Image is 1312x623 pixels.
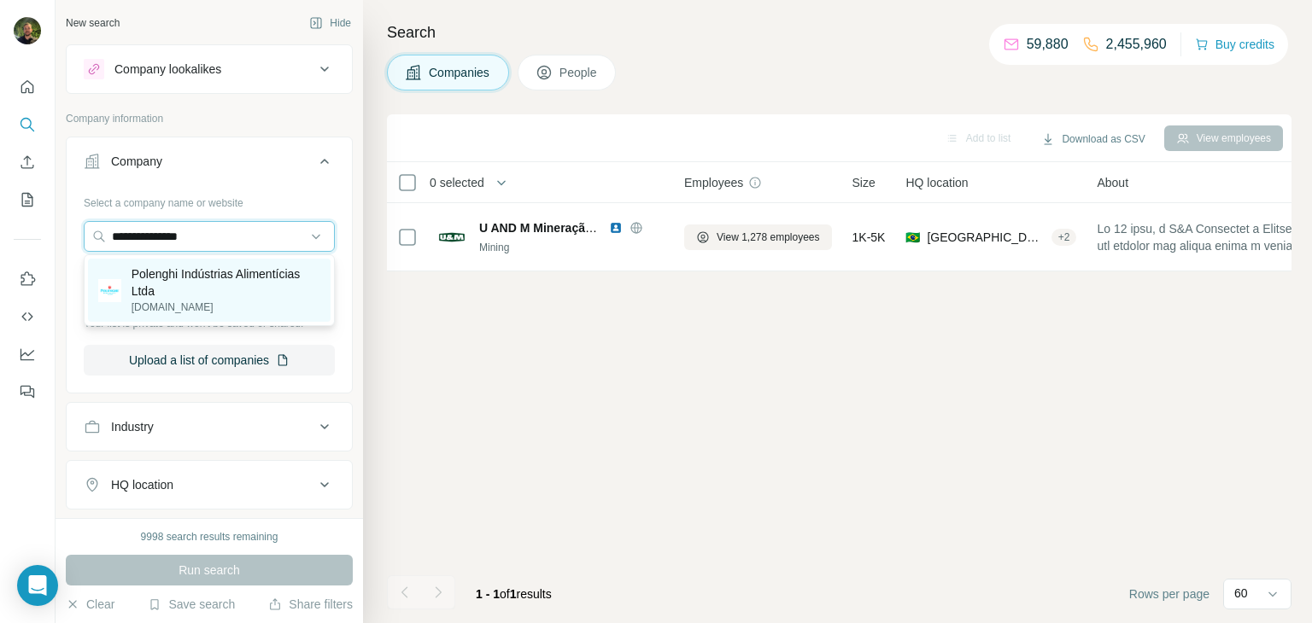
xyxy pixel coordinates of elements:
[717,230,820,245] span: View 1,278 employees
[852,229,886,246] span: 1K-5K
[66,15,120,31] div: New search
[111,476,173,493] div: HQ location
[438,224,466,251] img: Logo of U AND M Mineração e Construção S/A
[14,376,41,407] button: Feedback
[67,141,352,189] button: Company
[1029,126,1157,152] button: Download as CSV
[1129,585,1209,603] span: Rows per page
[684,174,743,191] span: Employees
[132,265,320,300] p: Polenghi Indústrias Alimentícias Ltda
[476,587,500,601] span: 1 - 1
[905,174,968,191] span: HQ location
[14,17,41,44] img: Avatar
[500,587,510,601] span: of
[14,339,41,370] button: Dashboard
[114,61,221,78] div: Company lookalikes
[14,147,41,178] button: Enrich CSV
[1195,32,1274,56] button: Buy credits
[559,64,599,81] span: People
[1234,585,1248,602] p: 60
[905,229,920,246] span: 🇧🇷
[66,596,114,613] button: Clear
[476,587,552,601] span: results
[14,109,41,140] button: Search
[14,184,41,215] button: My lists
[67,49,352,90] button: Company lookalikes
[387,20,1291,44] h4: Search
[84,345,335,376] button: Upload a list of companies
[14,301,41,332] button: Use Surfe API
[609,221,623,235] img: LinkedIn logo
[67,464,352,505] button: HQ location
[148,596,235,613] button: Save search
[1051,230,1077,245] div: + 2
[84,189,335,211] div: Select a company name or website
[132,300,320,315] p: [DOMAIN_NAME]
[67,406,352,447] button: Industry
[684,224,832,250] button: View 1,278 employees
[98,279,121,302] img: Polenghi Indústrias Alimentícias Ltda
[66,111,353,126] p: Company information
[17,565,58,606] div: Open Intercom Messenger
[510,587,517,601] span: 1
[14,72,41,102] button: Quick start
[1106,34,1167,55] p: 2,455,960
[111,418,154,435] div: Industry
[141,529,278,544] div: 9998 search results remaining
[429,64,491,81] span: Companies
[1097,174,1128,191] span: About
[268,596,353,613] button: Share filters
[430,174,484,191] span: 0 selected
[927,229,1044,246] span: [GEOGRAPHIC_DATA], [GEOGRAPHIC_DATA]
[111,153,162,170] div: Company
[297,10,363,36] button: Hide
[852,174,876,191] span: Size
[14,264,41,294] button: Use Surfe on LinkedIn
[479,240,664,255] div: Mining
[479,221,695,235] span: U AND M Mineração e Construção S/A
[1027,34,1069,55] p: 59,880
